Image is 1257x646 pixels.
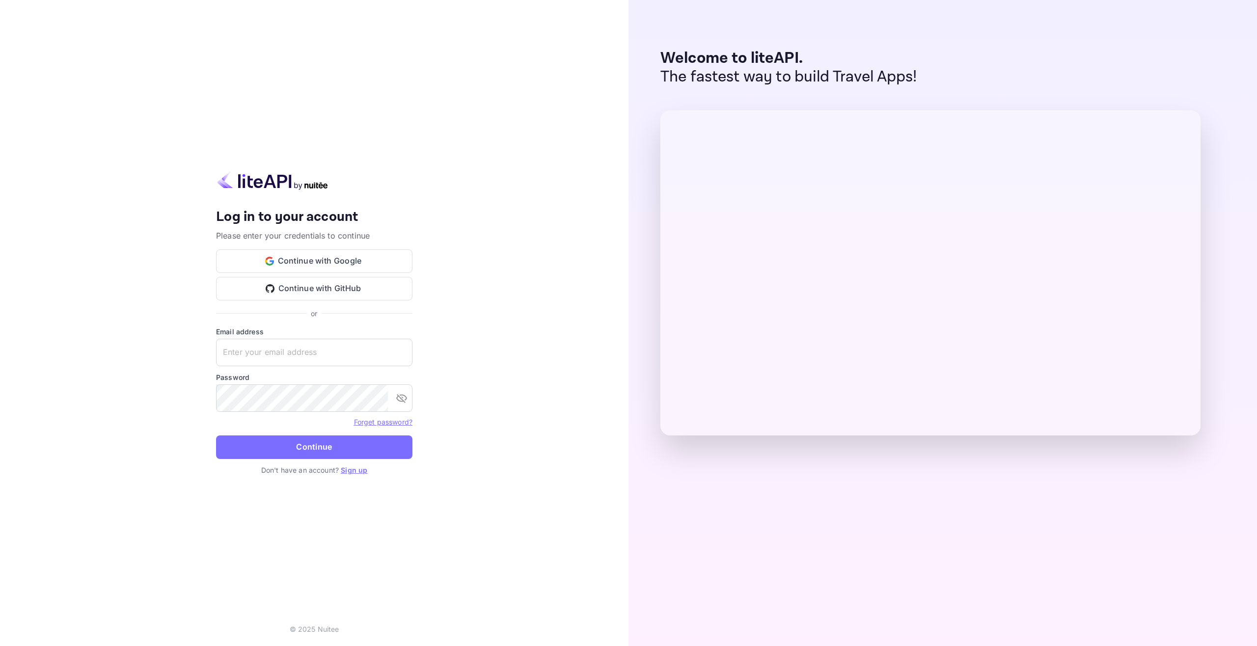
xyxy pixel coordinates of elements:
[216,326,412,337] label: Email address
[341,466,367,474] a: Sign up
[216,209,412,226] h4: Log in to your account
[216,435,412,459] button: Continue
[660,49,917,68] p: Welcome to liteAPI.
[216,277,412,300] button: Continue with GitHub
[216,171,329,190] img: liteapi
[216,339,412,366] input: Enter your email address
[216,372,412,382] label: Password
[216,465,412,475] p: Don't have an account?
[354,417,412,427] a: Forget password?
[216,249,412,273] button: Continue with Google
[392,388,411,408] button: toggle password visibility
[660,68,917,86] p: The fastest way to build Travel Apps!
[354,418,412,426] a: Forget password?
[660,110,1201,435] img: liteAPI Dashboard Preview
[216,230,412,242] p: Please enter your credentials to continue
[290,624,339,634] p: © 2025 Nuitee
[311,308,317,319] p: or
